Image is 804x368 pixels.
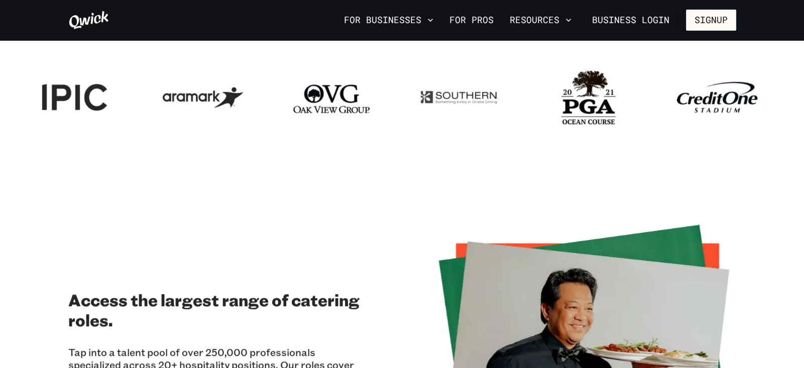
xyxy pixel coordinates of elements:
[291,70,372,125] img: Logo for Oak View Group
[548,70,629,125] img: Logo for PGA Ocean Course
[506,12,576,29] button: Resources
[420,70,500,125] img: Logo for Southern
[163,70,243,125] img: Logo for Aramark
[34,70,114,125] img: Logo for IPIC
[686,10,736,31] button: Signup
[340,12,437,29] button: For Businesses
[445,12,498,29] a: For Pros
[584,10,678,31] a: Business Login
[68,290,366,330] h2: Access the largest range of catering roles.
[677,70,757,125] img: Logo for Credit One Stadium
